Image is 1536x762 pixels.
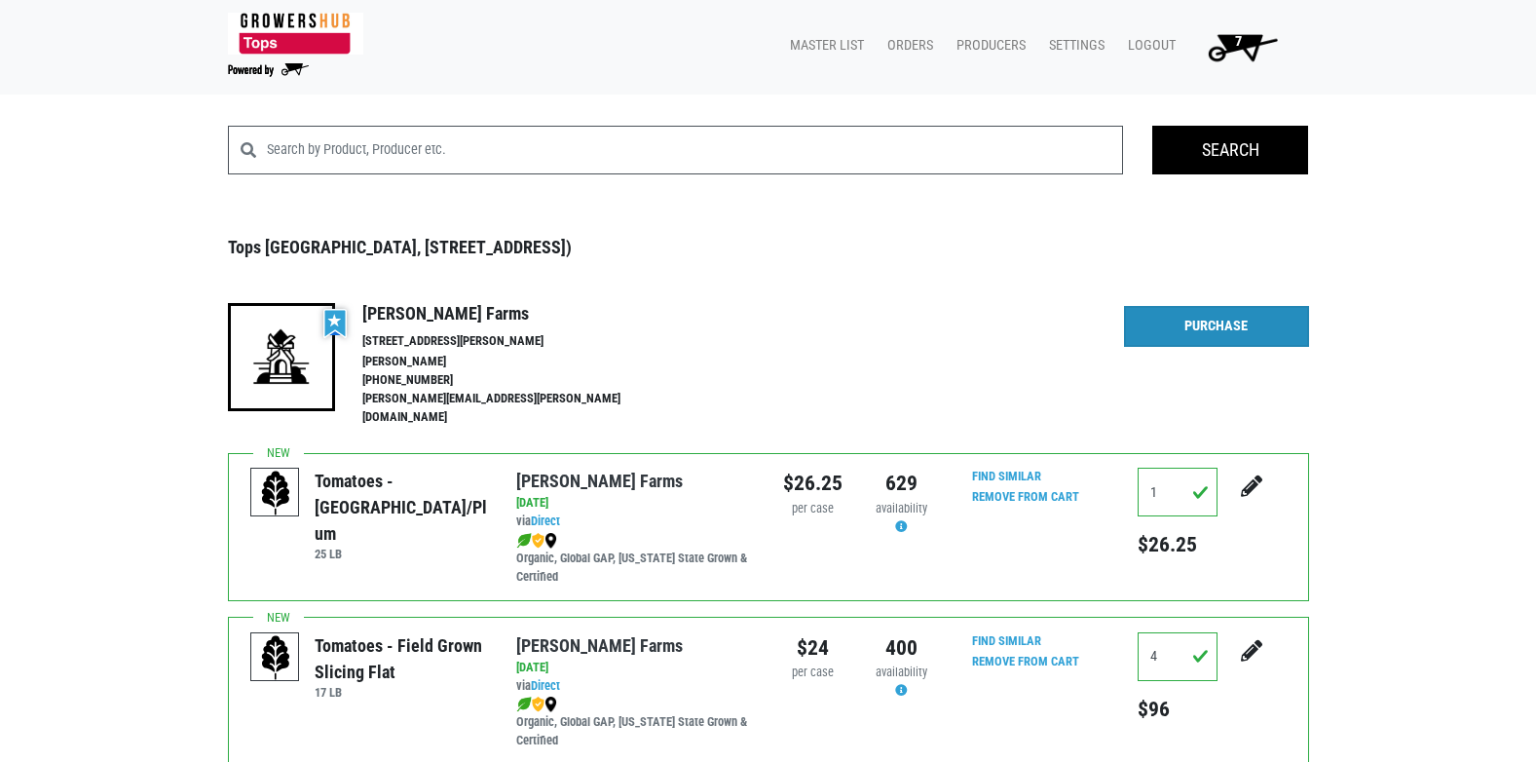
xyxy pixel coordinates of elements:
[960,651,1091,673] input: Remove From Cart
[516,635,683,656] a: [PERSON_NAME] Farms
[1033,27,1112,64] a: Settings
[1152,126,1308,174] input: Search
[228,237,1309,258] h3: Tops [GEOGRAPHIC_DATA], [STREET_ADDRESS])
[783,632,843,664] div: $24
[1235,33,1242,50] span: 7
[516,513,753,531] div: via
[251,469,300,517] img: placeholder-variety-43d6402dacf2d531de610a020419775a.svg
[872,468,931,499] div: 629
[516,471,683,491] a: [PERSON_NAME] Farms
[531,678,560,693] a: Direct
[228,63,309,77] img: Powered by Big Wheelbarrow
[315,547,487,561] h6: 25 LB
[1199,27,1286,66] img: Cart
[1138,632,1218,681] input: Qty
[1138,468,1218,516] input: Qty
[315,632,487,685] div: Tomatoes - Field Grown Slicing Flat
[315,468,487,547] div: Tomatoes - [GEOGRAPHIC_DATA]/Plum
[362,332,662,351] li: [STREET_ADDRESS][PERSON_NAME]
[1138,697,1218,722] h5: $96
[516,533,532,549] img: leaf-e5c59151409436ccce96b2ca1b28e03c.png
[516,494,753,513] div: [DATE]
[783,664,843,682] div: per case
[783,468,843,499] div: $26.25
[774,27,872,64] a: Master List
[872,632,931,664] div: 400
[544,533,557,549] img: map_marker-0e94453035b3232a4d21701695807de9.png
[516,677,753,696] div: via
[516,697,532,712] img: leaf-e5c59151409436ccce96b2ca1b28e03c.png
[972,469,1041,483] a: Find Similar
[531,514,560,528] a: Direct
[1138,532,1218,557] h5: $26.25
[516,531,753,587] div: Organic, Global GAP, [US_STATE] State Grown & Certified
[532,697,544,712] img: safety-e55c860ca8c00a9c171001a62a92dabd.png
[544,697,557,712] img: map_marker-0e94453035b3232a4d21701695807de9.png
[315,685,487,700] h6: 17 LB
[228,303,335,410] img: 19-7441ae2ccb79c876ff41c34f3bd0da69.png
[783,500,843,518] div: per case
[251,633,300,682] img: placeholder-variety-43d6402dacf2d531de610a020419775a.svg
[876,501,927,515] span: availability
[1183,27,1293,66] a: 7
[876,665,927,679] span: availability
[1124,306,1309,347] a: Purchase
[228,13,363,55] img: 279edf242af8f9d49a69d9d2afa010fb.png
[362,353,662,371] li: [PERSON_NAME]
[362,303,662,324] h4: [PERSON_NAME] Farms
[516,695,753,750] div: Organic, Global GAP, [US_STATE] State Grown & Certified
[532,533,544,549] img: safety-e55c860ca8c00a9c171001a62a92dabd.png
[941,27,1033,64] a: Producers
[960,486,1091,509] input: Remove From Cart
[1112,27,1183,64] a: Logout
[972,633,1041,648] a: Find Similar
[516,659,753,677] div: [DATE]
[362,371,662,390] li: [PHONE_NUMBER]
[267,126,1124,174] input: Search by Product, Producer etc.
[872,27,941,64] a: Orders
[362,390,662,427] li: [PERSON_NAME][EMAIL_ADDRESS][PERSON_NAME][DOMAIN_NAME]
